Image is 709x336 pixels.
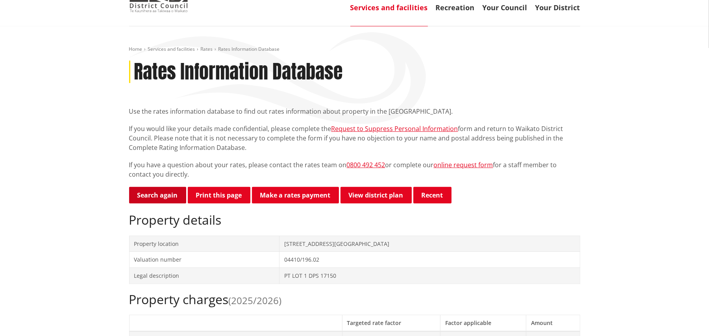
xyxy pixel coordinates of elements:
a: Recreation [436,3,475,12]
td: PT LOT 1 DPS 17150 [280,268,580,284]
a: Services and facilities [148,46,195,52]
p: If you have a question about your rates, please contact the rates team on or complete our for a s... [129,160,580,179]
th: Targeted rate factor [342,315,441,331]
td: [STREET_ADDRESS][GEOGRAPHIC_DATA] [280,236,580,252]
td: Property location [129,236,280,252]
a: View district plan [341,187,412,203]
span: (2025/2026) [229,294,282,307]
th: Factor applicable [441,315,526,331]
a: Home [129,46,143,52]
iframe: Messenger Launcher [673,303,701,331]
nav: breadcrumb [129,46,580,53]
span: Rates Information Database [218,46,280,52]
h2: Property details [129,212,580,227]
a: 0800 492 452 [347,161,385,169]
a: Services and facilities [350,3,428,12]
td: Valuation number [129,252,280,268]
a: Rates [201,46,213,52]
a: Your Council [483,3,528,12]
td: Legal description [129,268,280,284]
td: 04410/196.02 [280,252,580,268]
button: Print this page [188,187,250,203]
a: Request to Suppress Personal Information [331,124,458,133]
a: Your District [535,3,580,12]
th: Amount [526,315,580,331]
button: Recent [413,187,452,203]
h2: Property charges [129,292,580,307]
p: If you would like your details made confidential, please complete the form and return to Waikato ... [129,124,580,152]
a: Make a rates payment [252,187,339,203]
p: Use the rates information database to find out rates information about property in the [GEOGRAPHI... [129,107,580,116]
a: online request form [434,161,493,169]
a: Search again [129,187,186,203]
h1: Rates Information Database [134,61,343,83]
